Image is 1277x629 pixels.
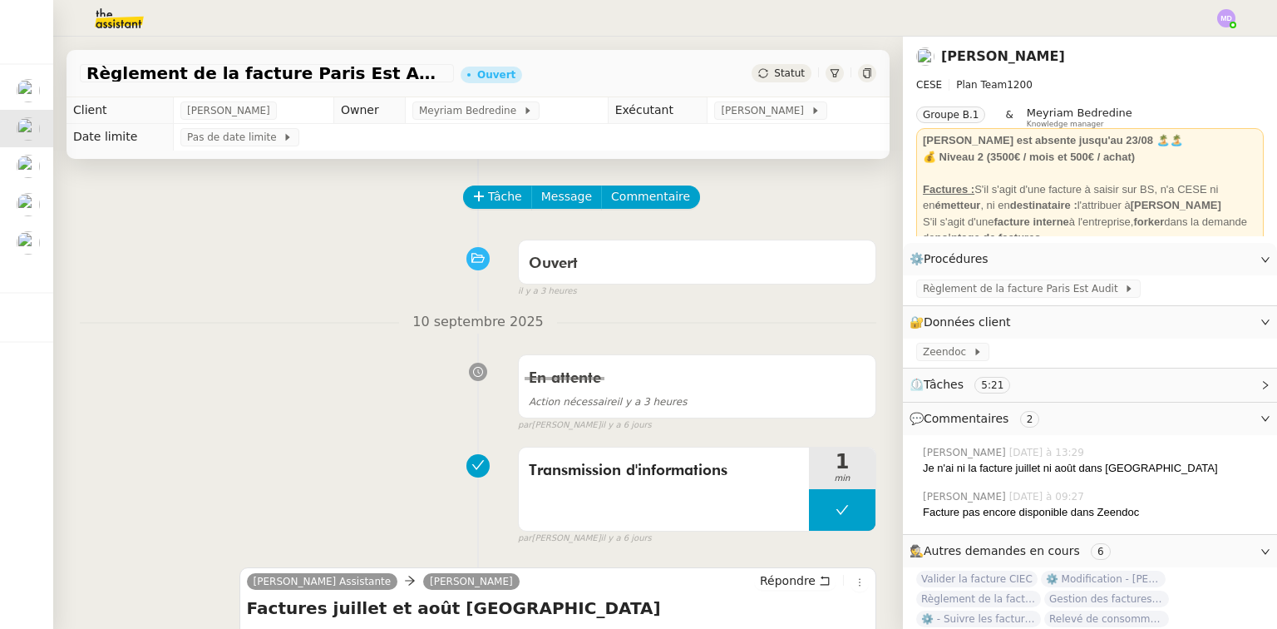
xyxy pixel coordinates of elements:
img: users%2F9mvJqJUvllffspLsQzytnd0Nt4c2%2Favatar%2F82da88e3-d90d-4e39-b37d-dcb7941179ae [17,79,40,102]
span: [PERSON_NAME] [721,102,810,119]
strong: forker [1133,215,1164,228]
span: Gestion des factures fournisseurs - 1 septembre 2025 [1044,591,1169,607]
strong: pointage de factures [934,231,1040,244]
span: par [518,532,532,546]
span: 1 [809,452,875,472]
td: Client [67,97,174,124]
button: Commentaire [601,186,700,209]
div: ⏲️Tâches 5:21 [903,369,1277,401]
div: Je n'ai ni la facture juillet ni août dans [GEOGRAPHIC_DATA] [923,460,1264,477]
span: Autres demandes en cours [924,544,1080,557]
img: users%2FHIWaaSoTa5U8ssS5t403NQMyZZE3%2Favatar%2Fa4be050e-05fa-4f28-bbe7-e7e8e4788720 [17,117,40,141]
span: 1200 [1007,79,1033,91]
span: par [518,419,532,433]
span: il y a 6 jours [601,532,652,546]
span: Meyriam Bedredine [1027,106,1132,119]
a: [PERSON_NAME] Assistante [247,574,398,589]
span: Action nécessaire [529,396,617,408]
span: [PERSON_NAME] [187,102,270,119]
small: [PERSON_NAME] [518,419,652,433]
span: Relevé de consommations - septembre 2025 [1044,611,1169,627]
img: users%2FHIWaaSoTa5U8ssS5t403NQMyZZE3%2Favatar%2Fa4be050e-05fa-4f28-bbe7-e7e8e4788720 [916,47,934,66]
div: Ouvert [477,70,515,80]
span: 10 septembre 2025 [399,311,557,334]
span: Transmission d'informations [529,458,799,483]
span: Répondre [760,572,816,589]
span: Tâches [924,378,964,391]
span: En attente [529,371,601,386]
td: Date limite [67,124,174,151]
span: Ouvert [529,256,578,271]
span: Règlement de la facture Paris Est Audit - août 2025 [916,591,1041,607]
span: Zeendoc [923,344,973,360]
span: [DATE] à 13:29 [1009,445,1087,460]
div: ⚙️Procédures [903,243,1277,275]
strong: [PERSON_NAME] [1131,199,1221,211]
img: users%2FUWPTPKITw0gpiMilXqRXG5g9gXH3%2Favatar%2F405ab820-17f5-49fd-8f81-080694535f4d [17,193,40,216]
strong: facture interne [994,215,1069,228]
button: Message [531,186,602,209]
span: Commentaire [611,187,690,206]
span: ⚙️ - Suivre les factures d'exploitation [916,611,1041,627]
div: S'il s'agit d'une facture à saisir sur BS, n'a CESE ni en , ni en l'attribuer à [923,181,1257,214]
div: S'il s'agit d'une à l'entreprise, dans la demande de [923,214,1257,246]
nz-tag: Groupe B.1 [916,106,985,123]
img: users%2F9mvJqJUvllffspLsQzytnd0Nt4c2%2Favatar%2F82da88e3-d90d-4e39-b37d-dcb7941179ae [17,155,40,178]
span: il y a 3 heures [529,396,688,408]
button: Répondre [754,572,836,590]
a: [PERSON_NAME] [941,48,1065,64]
span: CESE [916,79,942,91]
span: [PERSON_NAME] [923,489,1009,504]
small: [PERSON_NAME] [518,532,652,546]
span: [PERSON_NAME] [923,445,1009,460]
a: [PERSON_NAME] [423,574,520,589]
td: Exécutant [608,97,708,124]
div: 🔐Données client [903,306,1277,339]
span: Commentaires [924,412,1008,425]
h4: Factures juillet et août [GEOGRAPHIC_DATA] [247,597,869,620]
app-user-label: Knowledge manager [1027,106,1132,128]
span: ⏲️ [910,378,1024,391]
strong: [PERSON_NAME] est absente jusqu'au 23/08 🏝️🏝️ [923,134,1183,146]
img: users%2FUWPTPKITw0gpiMilXqRXG5g9gXH3%2Favatar%2F405ab820-17f5-49fd-8f81-080694535f4d [17,231,40,255]
span: Pas de date limite [187,129,283,146]
span: ⚙️ Modification - [PERSON_NAME] et suivi des devis sur Energy Track [1041,571,1166,587]
span: il y a 3 heures [518,285,577,299]
span: Règlement de la facture Paris Est Audit - septembre 2025 [86,65,447,82]
span: 🕵️ [910,544,1117,557]
span: Plan Team [956,79,1007,91]
nz-tag: 2 [1020,411,1040,428]
span: Procédures [924,252,989,265]
span: Meyriam Bedredine [419,102,523,119]
span: il y a 6 jours [601,419,652,433]
span: Knowledge manager [1027,120,1104,129]
nz-tag: 6 [1091,543,1111,560]
nz-tag: 5:21 [974,377,1010,394]
span: Tâche [488,187,522,206]
div: 💬Commentaires 2 [903,403,1277,435]
button: Tâche [463,186,532,209]
div: 🕵️Autres demandes en cours 6 [903,535,1277,567]
strong: 💰 Niveau 2 (3500€ / mois et 500€ / achat) [923,151,1135,163]
span: Statut [774,67,805,79]
span: 🔐 [910,313,1018,332]
span: Message [541,187,592,206]
span: ⚙️ [910,250,996,269]
span: Règlement de la facture Paris Est Audit [923,280,1124,297]
img: svg [1217,9,1235,27]
u: Factures : [923,183,974,196]
span: min [809,472,875,486]
span: 💬 [910,412,1046,425]
td: Owner [333,97,405,124]
strong: destinataire : [1010,199,1077,211]
strong: émetteur [934,199,980,211]
div: Facture pas encore disponible dans Zeendoc [923,504,1264,521]
span: Données client [924,315,1011,329]
span: [DATE] à 09:27 [1009,489,1087,504]
span: & [1005,106,1013,128]
span: Valider la facture CIEC [916,571,1038,587]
